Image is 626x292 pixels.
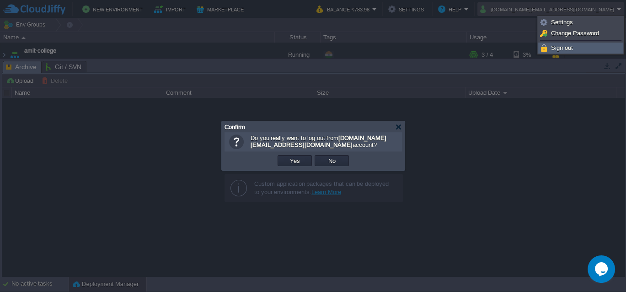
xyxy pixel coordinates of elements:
a: Change Password [539,28,623,38]
button: No [326,157,338,165]
span: Do you really want to log out from account? [251,135,386,148]
span: Confirm [225,124,245,130]
a: Settings [539,17,623,27]
b: [DOMAIN_NAME][EMAIL_ADDRESS][DOMAIN_NAME] [251,135,386,148]
a: Sign out [539,43,623,53]
span: Change Password [551,30,599,37]
button: Yes [287,157,303,165]
span: Sign out [551,44,573,51]
span: Settings [551,19,573,26]
iframe: chat widget [588,255,617,283]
